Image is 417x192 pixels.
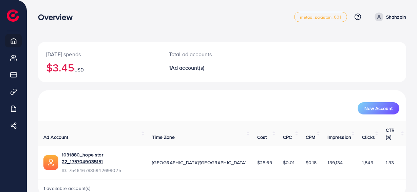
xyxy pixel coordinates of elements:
p: Total ad accounts [169,50,245,58]
span: [GEOGRAPHIC_DATA]/[GEOGRAPHIC_DATA] [152,159,246,166]
a: 1031880_hope star 22_1757049035151 [62,151,141,165]
img: logo [7,9,19,22]
span: ID: 7546467835942699025 [62,167,141,174]
span: CTR (%) [386,127,395,140]
span: CPM [306,134,315,141]
h3: Overview [38,12,78,22]
a: Shahzain [372,13,406,21]
button: New Account [358,102,399,114]
h2: $3.45 [46,61,153,74]
span: Ad account(s) [171,64,204,71]
span: USD [74,66,84,73]
span: Clicks [362,134,375,141]
span: 139,134 [327,159,343,166]
span: $0.18 [306,159,317,166]
span: CPC [283,134,292,141]
span: Cost [257,134,267,141]
span: $0.01 [283,159,295,166]
span: 1 available account(s) [43,185,91,192]
span: 1,849 [362,159,373,166]
span: Time Zone [152,134,175,141]
h2: 1 [169,65,245,71]
span: $25.69 [257,159,272,166]
p: [DATE] spends [46,50,153,58]
span: metap_pakistan_001 [300,15,341,19]
p: Shahzain [386,13,406,21]
img: ic-ads-acc.e4c84228.svg [43,155,58,170]
span: Ad Account [43,134,69,141]
a: metap_pakistan_001 [294,12,347,22]
span: New Account [364,106,393,111]
span: Impression [327,134,351,141]
span: 1.33 [386,159,394,166]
